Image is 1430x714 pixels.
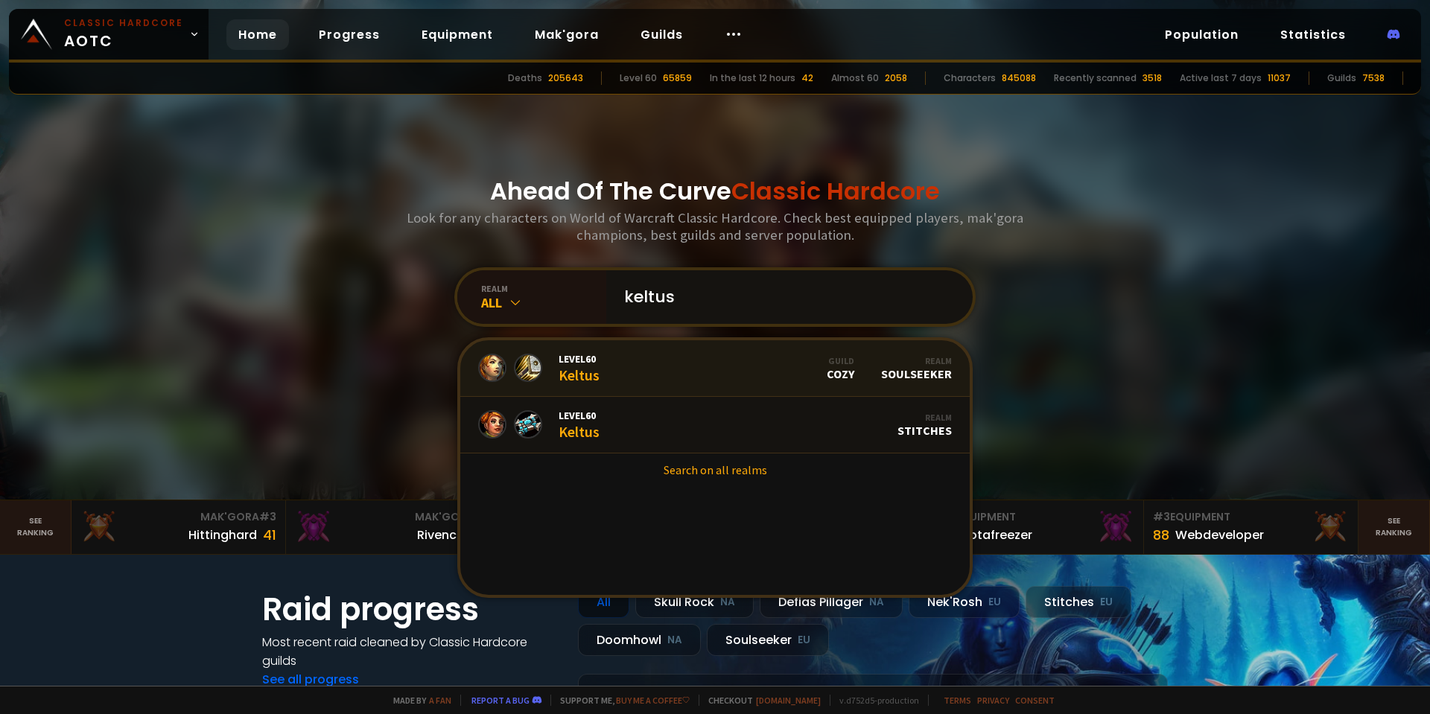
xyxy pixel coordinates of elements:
[578,674,1168,713] a: [DATE]zgpetri on godDefias Pillager8 /90
[410,19,505,50] a: Equipment
[881,355,952,366] div: Realm
[756,695,821,706] a: [DOMAIN_NAME]
[1358,500,1430,554] a: Seeranking
[490,173,940,209] h1: Ahead Of The Curve
[881,355,952,381] div: Soulseeker
[720,595,735,610] small: NA
[9,9,209,60] a: Classic HardcoreAOTC
[1144,500,1358,554] a: #3Equipment88Webdeveloper
[64,16,183,30] small: Classic Hardcore
[1268,71,1291,85] div: 11037
[699,695,821,706] span: Checkout
[988,595,1001,610] small: EU
[307,19,392,50] a: Progress
[1153,19,1251,50] a: Population
[429,695,451,706] a: a fan
[1175,526,1264,544] div: Webdeveloper
[1327,71,1356,85] div: Guilds
[944,695,971,706] a: Terms
[885,71,907,85] div: 2058
[550,695,690,706] span: Support me,
[827,355,854,366] div: Guild
[710,71,795,85] div: In the last 12 hours
[262,671,359,688] a: See all progress
[1153,509,1349,525] div: Equipment
[80,509,276,525] div: Mak'Gora
[481,283,606,294] div: realm
[1153,509,1170,524] span: # 3
[615,270,955,324] input: Search a character...
[961,526,1032,544] div: Notafreezer
[286,500,500,554] a: Mak'Gora#2Rivench100
[869,595,884,610] small: NA
[944,71,996,85] div: Characters
[629,19,695,50] a: Guilds
[559,352,600,384] div: Keltus
[620,71,657,85] div: Level 60
[731,174,940,208] span: Classic Hardcore
[897,412,952,423] div: Realm
[831,71,879,85] div: Almost 60
[667,633,682,648] small: NA
[1153,525,1169,545] div: 88
[262,633,560,670] h4: Most recent raid cleaned by Classic Hardcore guilds
[559,409,600,422] span: Level 60
[827,355,854,381] div: Cozy
[830,695,919,706] span: v. d752d5 - production
[1362,71,1385,85] div: 7538
[71,500,286,554] a: Mak'Gora#3Hittinghard41
[384,695,451,706] span: Made by
[508,71,542,85] div: Deaths
[548,71,583,85] div: 205643
[760,586,903,618] div: Defias Pillager
[460,397,970,453] a: Level60KeltusRealmStitches
[523,19,611,50] a: Mak'gora
[929,500,1144,554] a: #2Equipment88Notafreezer
[559,409,600,441] div: Keltus
[1100,595,1113,610] small: EU
[801,71,813,85] div: 42
[909,586,1020,618] div: Nek'Rosh
[635,586,754,618] div: Skull Rock
[1143,71,1162,85] div: 3518
[938,509,1134,525] div: Equipment
[262,586,560,633] h1: Raid progress
[663,71,692,85] div: 65859
[481,294,606,311] div: All
[1015,695,1055,706] a: Consent
[226,19,289,50] a: Home
[471,695,530,706] a: Report a bug
[401,209,1029,243] h3: Look for any characters on World of Warcraft Classic Hardcore. Check best equipped players, mak'g...
[259,509,276,524] span: # 3
[798,633,810,648] small: EU
[1026,586,1131,618] div: Stitches
[417,526,464,544] div: Rivench
[188,526,257,544] div: Hittinghard
[616,695,690,706] a: Buy me a coffee
[1054,71,1137,85] div: Recently scanned
[977,695,1009,706] a: Privacy
[295,509,491,525] div: Mak'Gora
[1268,19,1358,50] a: Statistics
[263,525,276,545] div: 41
[559,352,600,366] span: Level 60
[707,624,829,656] div: Soulseeker
[1002,71,1036,85] div: 845088
[897,412,952,438] div: Stitches
[64,16,183,52] span: AOTC
[578,586,629,618] div: All
[1180,71,1262,85] div: Active last 7 days
[460,453,970,486] a: Search on all realms
[578,624,701,656] div: Doomhowl
[460,340,970,397] a: Level60KeltusGuildCozyRealmSoulseeker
